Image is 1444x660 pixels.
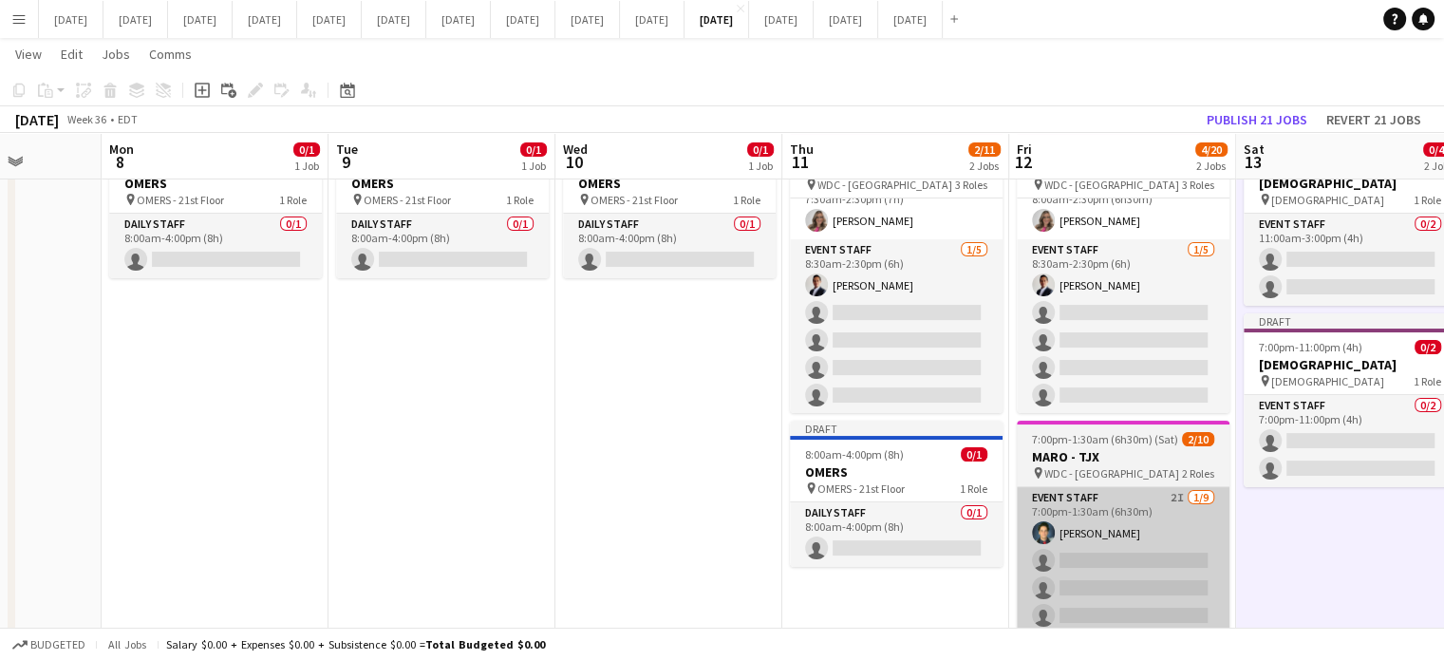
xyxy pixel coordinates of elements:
[1259,340,1362,354] span: 7:00pm-11:00pm (4h)
[336,141,358,158] span: Tue
[733,193,760,207] span: 1 Role
[968,142,1001,157] span: 2/11
[1044,178,1179,192] span: WDC - [GEOGRAPHIC_DATA]
[362,1,426,38] button: [DATE]
[30,638,85,651] span: Budgeted
[961,447,987,462] span: 0/1
[1017,448,1229,465] h3: MARO - TJX
[104,637,150,651] span: All jobs
[141,42,199,66] a: Comms
[1414,193,1441,207] span: 1 Role
[790,502,1003,567] app-card-role: Daily Staff0/18:00am-4:00pm (8h)
[63,112,110,126] span: Week 36
[109,214,322,278] app-card-role: Daily Staff0/18:00am-4:00pm (8h)
[137,193,224,207] span: OMERS - 21st Floor
[1017,141,1032,158] span: Fri
[1182,432,1214,446] span: 2/10
[790,421,1003,567] app-job-card: Draft8:00am-4:00pm (8h)0/1OMERS OMERS - 21st Floor1 RoleDaily Staff0/18:00am-4:00pm (8h)
[53,42,90,66] a: Edit
[1032,432,1178,446] span: 7:00pm-1:30am (6h30m) (Sat)
[1182,178,1214,192] span: 3 Roles
[106,151,134,173] span: 8
[39,1,103,38] button: [DATE]
[1017,175,1229,239] app-card-role: Supervisor1/18:00am-2:30pm (6h30m)[PERSON_NAME]
[491,1,555,38] button: [DATE]
[118,112,138,126] div: EDT
[563,214,776,278] app-card-role: Daily Staff0/18:00am-4:00pm (8h)
[748,159,773,173] div: 1 Job
[563,132,776,278] app-job-card: Draft8:00am-4:00pm (8h)0/1OMERS OMERS - 21st Floor1 RoleDaily Staff0/18:00am-4:00pm (8h)
[563,175,776,192] h3: OMERS
[684,1,749,38] button: [DATE]
[426,1,491,38] button: [DATE]
[817,178,952,192] span: WDC - [GEOGRAPHIC_DATA]
[61,46,83,63] span: Edit
[1319,107,1429,132] button: Revert 21 jobs
[336,214,549,278] app-card-role: Daily Staff0/18:00am-4:00pm (8h)
[790,141,814,158] span: Thu
[166,637,545,651] div: Salary $0.00 + Expenses $0.00 + Subsistence $0.00 =
[425,637,545,651] span: Total Budgeted $0.00
[805,447,904,462] span: 8:00am-4:00pm (8h)
[1271,193,1384,207] span: [DEMOGRAPHIC_DATA]
[297,1,362,38] button: [DATE]
[1414,374,1441,388] span: 1 Role
[293,142,320,157] span: 0/1
[506,193,534,207] span: 1 Role
[109,132,322,278] app-job-card: Draft8:00am-4:00pm (8h)0/1OMERS OMERS - 21st Floor1 RoleDaily Staff0/18:00am-4:00pm (8h)
[15,110,59,129] div: [DATE]
[790,421,1003,436] div: Draft
[9,634,88,655] button: Budgeted
[103,1,168,38] button: [DATE]
[333,151,358,173] span: 9
[787,151,814,173] span: 11
[149,46,192,63] span: Comms
[749,1,814,38] button: [DATE]
[168,1,233,38] button: [DATE]
[520,142,547,157] span: 0/1
[555,1,620,38] button: [DATE]
[336,175,549,192] h3: OMERS
[560,151,588,173] span: 10
[1014,151,1032,173] span: 12
[563,141,588,158] span: Wed
[294,159,319,173] div: 1 Job
[878,1,943,38] button: [DATE]
[747,142,774,157] span: 0/1
[15,46,42,63] span: View
[109,175,322,192] h3: OMERS
[1241,151,1265,173] span: 13
[955,178,987,192] span: 3 Roles
[109,141,134,158] span: Mon
[1199,107,1315,132] button: Publish 21 jobs
[8,42,49,66] a: View
[969,159,1000,173] div: 2 Jobs
[1044,466,1179,481] span: WDC - [GEOGRAPHIC_DATA]
[620,1,684,38] button: [DATE]
[591,193,678,207] span: OMERS - 21st Floor
[790,463,1003,481] h3: OMERS
[1415,340,1441,354] span: 0/2
[814,1,878,38] button: [DATE]
[1271,374,1384,388] span: [DEMOGRAPHIC_DATA]
[364,193,451,207] span: OMERS - 21st Floor
[233,1,297,38] button: [DATE]
[336,132,549,278] app-job-card: Draft8:00am-4:00pm (8h)0/1OMERS OMERS - 21st Floor1 RoleDaily Staff0/18:00am-4:00pm (8h)
[1017,132,1229,413] app-job-card: 8:00am-2:30pm (6h30m)2/10MARO - TJX WDC - [GEOGRAPHIC_DATA]3 Roles Supervisor1/18:00am-2:30pm (6h...
[790,132,1003,413] app-job-card: 7:30am-2:30pm (7h)2/10MARO - TJX WDC - [GEOGRAPHIC_DATA]3 Roles Supervisor1/17:30am-2:30pm (7h)[P...
[1195,142,1228,157] span: 4/20
[1196,159,1227,173] div: 2 Jobs
[521,159,546,173] div: 1 Job
[790,239,1003,414] app-card-role: Event Staff1/58:30am-2:30pm (6h)[PERSON_NAME]
[1244,141,1265,158] span: Sat
[1182,466,1214,481] span: 2 Roles
[94,42,138,66] a: Jobs
[790,175,1003,239] app-card-role: Supervisor1/17:30am-2:30pm (7h)[PERSON_NAME]
[817,481,905,496] span: OMERS - 21st Floor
